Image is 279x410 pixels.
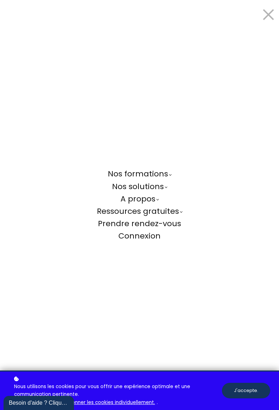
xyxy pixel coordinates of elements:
[222,383,270,398] button: J'accepte.
[98,218,181,229] span: Prendre rendez-vous
[120,193,159,205] a: A propos
[118,230,161,241] span: Connexion
[97,205,182,217] a: Ressources gratuites
[4,394,75,410] iframe: chat widget
[108,168,171,180] a: Nos formations
[12,375,222,406] p: ou .
[56,399,155,406] a: Sélectionner les cookies individuellement.
[112,180,167,193] a: Nos solutions
[14,383,217,399] span: Nous utilisons les cookies pour vous offrir une expérience optimale et une communication pertinente.
[98,217,181,230] a: Prendre rendez-vous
